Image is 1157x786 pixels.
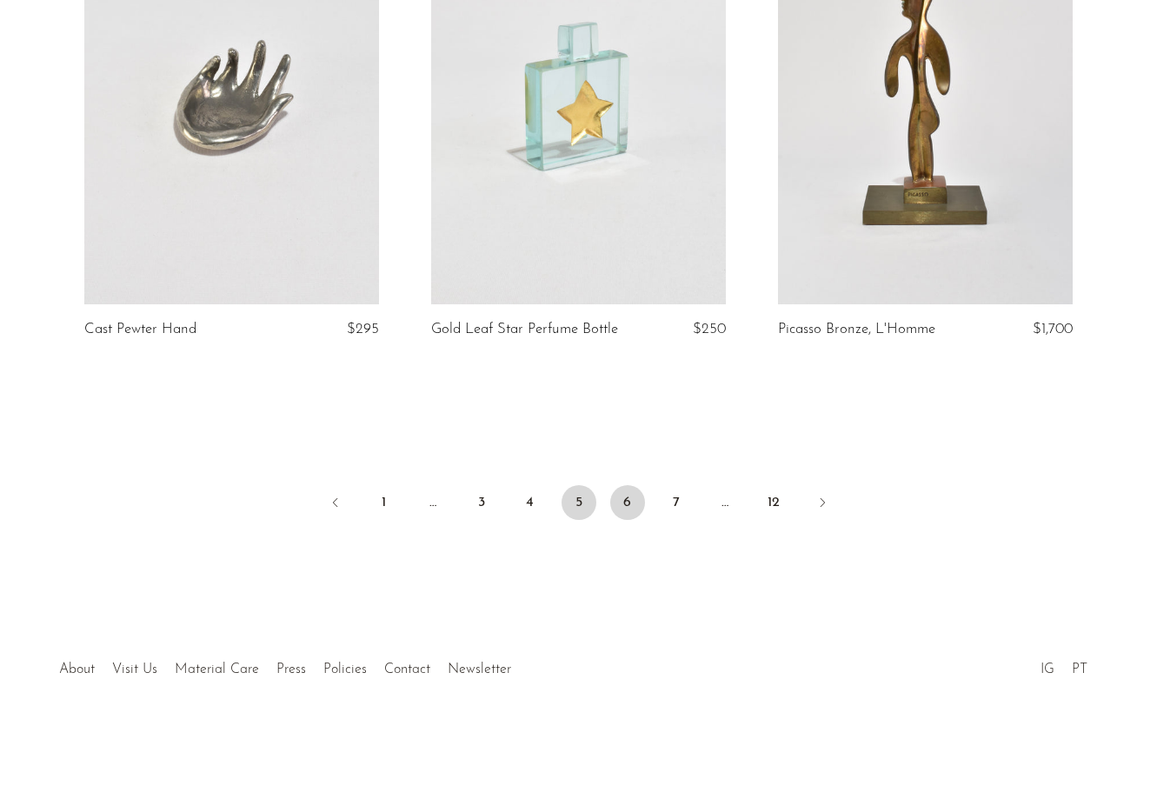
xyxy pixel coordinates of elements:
[708,485,742,520] span: …
[318,485,353,523] a: Previous
[347,322,379,336] span: $295
[659,485,694,520] a: 7
[464,485,499,520] a: 3
[1032,649,1096,682] ul: Social Medias
[1033,322,1073,336] span: $1,700
[276,663,306,676] a: Press
[778,322,935,337] a: Picasso Bronze, L'Homme
[610,485,645,520] a: 6
[416,485,450,520] span: …
[384,663,430,676] a: Contact
[756,485,791,520] a: 12
[1072,663,1087,676] a: PT
[59,663,95,676] a: About
[431,322,618,337] a: Gold Leaf Star Perfume Bottle
[562,485,596,520] span: 5
[1041,663,1054,676] a: IG
[84,322,196,337] a: Cast Pewter Hand
[50,649,520,682] ul: Quick links
[323,663,367,676] a: Policies
[513,485,548,520] a: 4
[175,663,259,676] a: Material Care
[112,663,157,676] a: Visit Us
[367,485,402,520] a: 1
[805,485,840,523] a: Next
[693,322,726,336] span: $250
